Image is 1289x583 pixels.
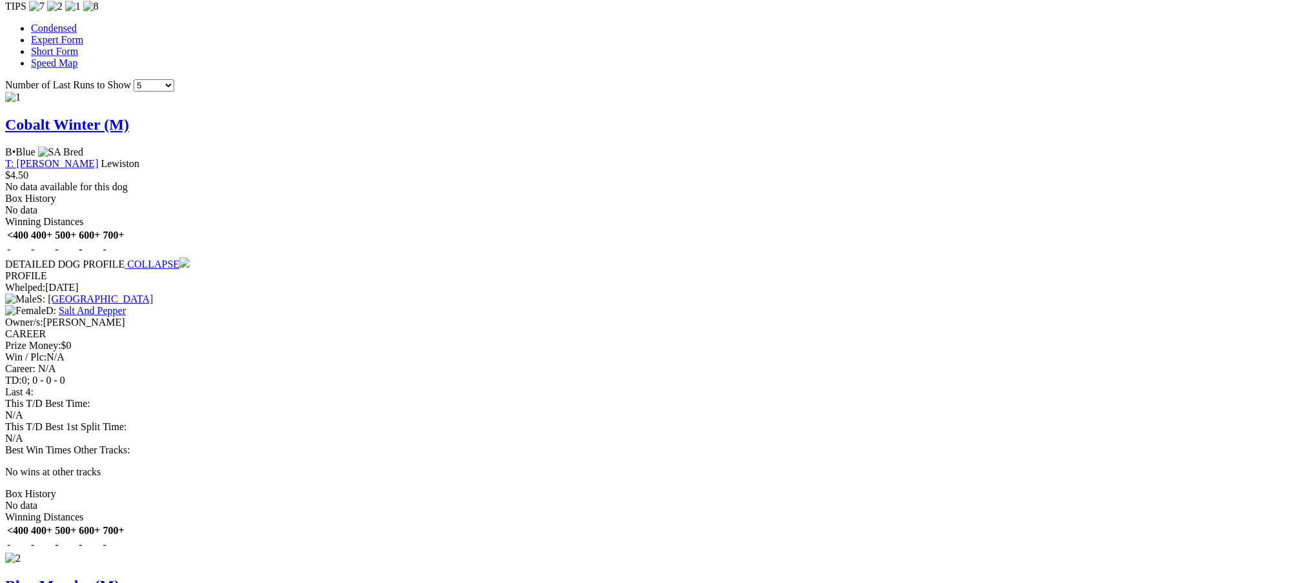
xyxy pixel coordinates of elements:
[12,146,16,157] span: •
[78,524,101,537] th: 600+
[30,229,53,242] th: 400+
[125,259,190,270] a: COLLAPSE
[5,421,1284,444] div: N/A
[5,553,21,564] img: 2
[5,375,1284,386] div: 0; 0 - 0 - 0
[31,46,78,57] a: Short Form
[5,466,1284,478] p: No wins at other tracks
[103,524,125,537] th: 700+
[101,158,140,169] span: Lewiston
[59,305,126,316] a: Salt And Pepper
[5,398,90,409] span: This T/D Best Time:
[5,351,1284,363] div: N/A
[29,1,45,12] img: 7
[31,57,77,68] a: Speed Map
[6,524,29,537] th: <400
[5,386,34,397] span: Last 4:
[5,116,129,133] a: Cobalt Winter (M)
[78,243,101,256] td: -
[30,539,53,551] td: -
[5,257,1284,270] div: DETAILED DOG PROFILE
[5,146,35,157] span: B Blue
[5,282,45,293] span: Whelped:
[5,270,1284,282] div: PROFILE
[5,79,131,90] span: Number of Last Runs to Show
[31,34,83,45] a: Expert Form
[5,317,43,328] span: Owner/s:
[5,1,26,12] span: TIPS
[5,305,56,316] span: D:
[5,158,99,169] a: T: [PERSON_NAME]
[54,539,77,551] td: -
[30,524,53,537] th: 400+
[103,229,125,242] th: 700+
[5,293,37,305] img: Male
[5,500,1284,511] div: No data
[5,421,127,432] span: This T/D Best 1st Split Time:
[65,1,81,12] img: 1
[48,293,153,304] a: [GEOGRAPHIC_DATA]
[5,317,1284,328] div: [PERSON_NAME]
[5,204,1284,216] div: No data
[5,488,1284,500] div: Box History
[5,351,46,362] span: Win / Plc:
[179,257,190,268] img: chevron-down.svg
[5,363,1284,375] div: Career: N/A
[5,340,61,351] span: Prize Money:
[5,444,130,455] span: Best Win Times Other Tracks:
[30,243,53,256] td: -
[54,524,77,537] th: 500+
[83,1,99,12] img: 8
[6,229,29,242] th: <400
[5,305,46,317] img: Female
[6,539,29,551] td: -
[54,243,77,256] td: -
[5,181,1284,193] div: No data available for this dog
[47,1,63,12] img: 2
[5,193,1284,204] div: Box History
[6,243,29,256] td: -
[5,511,1284,523] div: Winning Distances
[5,293,45,304] span: S:
[103,539,125,551] td: -
[54,229,77,242] th: 500+
[5,216,1284,228] div: Winning Distances
[38,146,84,158] img: SA Bred
[5,375,22,386] span: TD:
[31,23,77,34] a: Condensed
[78,229,101,242] th: 600+
[5,328,1284,340] div: CAREER
[78,539,101,551] td: -
[5,170,28,181] span: $4.50
[103,243,125,256] td: -
[127,259,179,270] span: COLLAPSE
[5,92,21,103] img: 1
[5,398,1284,421] div: N/A
[5,340,1284,351] div: $0
[5,282,1284,293] div: [DATE]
